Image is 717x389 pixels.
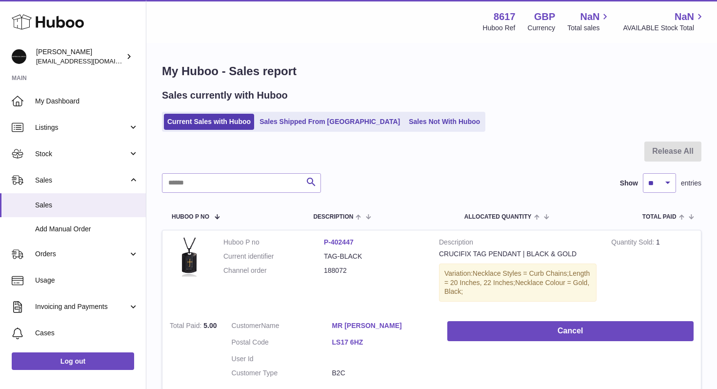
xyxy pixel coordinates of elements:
span: Total sales [567,23,611,33]
a: LS17 6HZ [332,338,433,347]
span: Customer [232,322,261,329]
a: Current Sales with Huboo [164,114,254,130]
img: hello@alfredco.com [12,49,26,64]
span: Description [313,214,353,220]
span: [EMAIL_ADDRESS][DOMAIN_NAME] [36,57,143,65]
span: Length = 20 Inches, 22 Inches; [444,269,590,287]
span: entries [681,179,701,188]
span: Cases [35,328,139,338]
img: Tag-Black.jpg [170,238,209,277]
span: AVAILABLE Stock Total [623,23,705,33]
dt: Name [232,321,332,333]
td: 1 [604,230,701,314]
label: Show [620,179,638,188]
button: Cancel [447,321,694,341]
span: Stock [35,149,128,159]
dt: Customer Type [232,369,332,378]
div: Currency [528,23,556,33]
span: Huboo P no [172,214,209,220]
span: My Dashboard [35,97,139,106]
a: Sales Not With Huboo [405,114,483,130]
strong: Total Paid [170,322,203,332]
span: NaN [580,10,599,23]
span: Necklace Styles = Curb Chains; [473,269,569,277]
span: ALLOCATED Quantity [464,214,532,220]
span: Sales [35,176,128,185]
dt: Channel order [223,266,324,275]
div: CRUCIFIX TAG PENDANT | BLACK & GOLD [439,249,597,259]
span: Orders [35,249,128,259]
span: Add Manual Order [35,225,139,234]
a: NaN Total sales [567,10,611,33]
h1: My Huboo - Sales report [162,63,701,79]
span: Total paid [642,214,677,220]
span: Usage [35,276,139,285]
a: P-402447 [324,238,354,246]
span: 5.00 [203,322,217,329]
h2: Sales currently with Huboo [162,89,288,102]
span: Necklace Colour = Gold, Black; [444,279,589,296]
span: Listings [35,123,128,132]
dd: TAG-BLACK [324,252,424,261]
div: [PERSON_NAME] [36,47,124,66]
strong: Description [439,238,597,249]
strong: 8617 [494,10,516,23]
a: Log out [12,352,134,370]
strong: Quantity Sold [611,238,656,248]
a: NaN AVAILABLE Stock Total [623,10,705,33]
dt: Huboo P no [223,238,324,247]
dd: B2C [332,369,433,378]
dt: Postal Code [232,338,332,349]
dd: 188072 [324,266,424,275]
span: Sales [35,201,139,210]
a: MR [PERSON_NAME] [332,321,433,330]
div: Variation: [439,264,597,302]
dt: Current identifier [223,252,324,261]
a: Sales Shipped From [GEOGRAPHIC_DATA] [256,114,403,130]
span: NaN [675,10,694,23]
dt: User Id [232,354,332,364]
strong: GBP [534,10,555,23]
span: Invoicing and Payments [35,302,128,311]
div: Huboo Ref [483,23,516,33]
